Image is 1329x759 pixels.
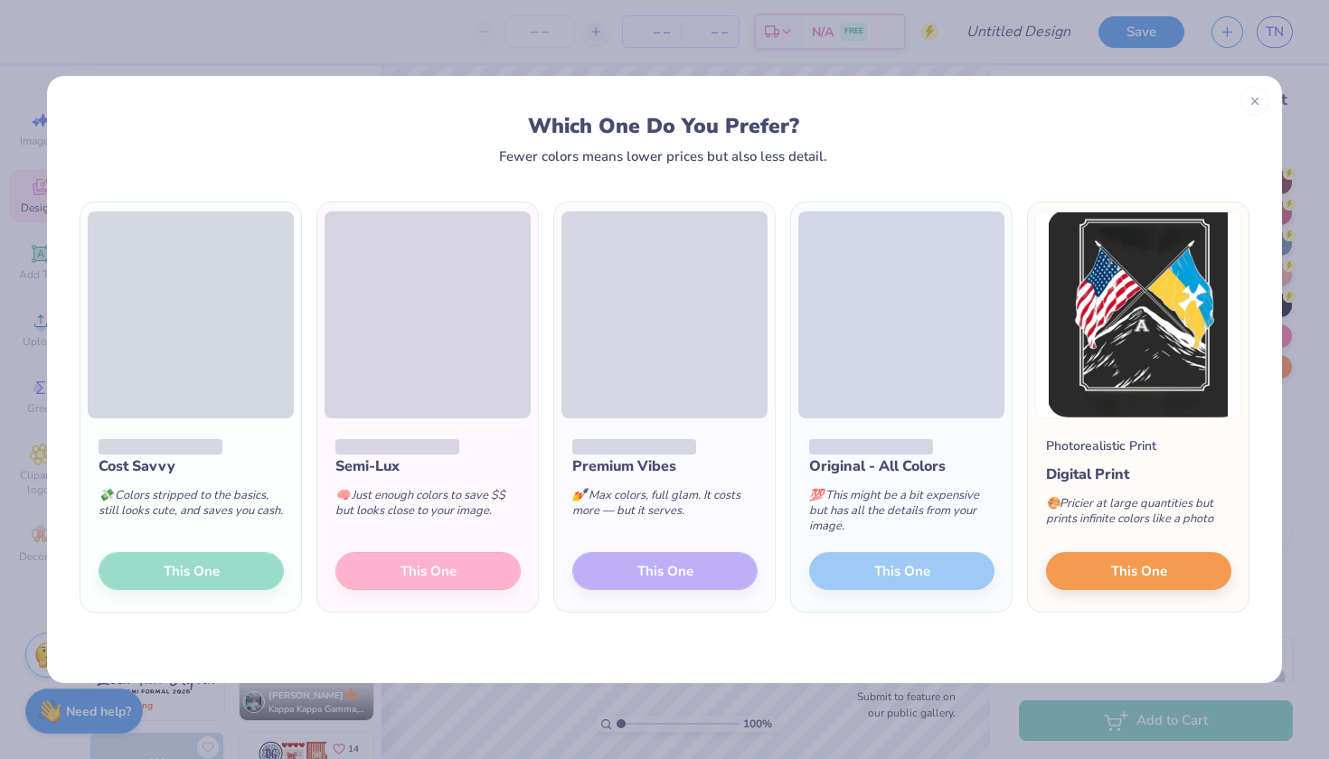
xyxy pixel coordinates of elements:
div: Photorealistic Print [1046,436,1156,455]
span: This One [1111,561,1167,582]
div: This might be a bit expensive but has all the details from your image. [809,477,994,552]
div: Original - All Colors [809,455,994,477]
div: Max colors, full glam. It costs more — but it serves. [572,477,758,537]
div: Fewer colors means lower prices but also less detail. [499,149,827,164]
div: Digital Print [1046,464,1231,485]
div: Just enough colors to save $$ but looks close to your image. [335,477,521,537]
div: Pricier at large quantities but prints infinite colors like a photo [1046,485,1231,545]
button: This One [1046,552,1231,590]
span: 💅 [572,487,587,503]
span: 💯 [809,487,824,503]
img: Photorealistic preview [1035,211,1241,418]
span: 💸 [99,487,113,503]
div: Cost Savvy [99,455,284,477]
div: Which One Do You Prefer? [97,114,1231,138]
div: Premium Vibes [572,455,758,477]
span: 🎨 [1046,495,1060,511]
span: 🧠 [335,487,350,503]
div: Semi-Lux [335,455,521,477]
div: Colors stripped to the basics, still looks cute, and saves you cash. [99,477,284,537]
